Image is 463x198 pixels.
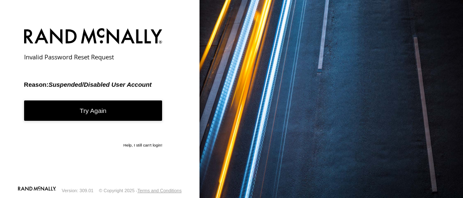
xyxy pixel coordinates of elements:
div: © Copyright 2025 - [99,188,182,193]
a: Try Again [24,100,163,121]
a: Help, I still can't login! [123,143,163,149]
div: Version: 309.01 [62,188,94,193]
img: Rand McNally [24,27,163,48]
h2: Invalid Password Reset Request [24,53,163,61]
a: Visit our Website [18,186,56,195]
em: Suspended/Disabled User Account [49,81,152,88]
a: Terms and Conditions [138,188,182,193]
h3: Reason: [24,81,163,88]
